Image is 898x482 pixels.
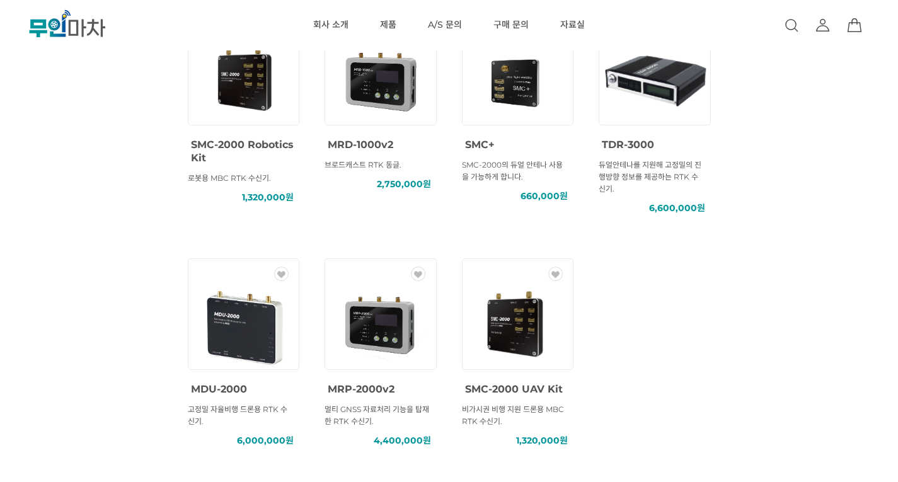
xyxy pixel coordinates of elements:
span: 4,400,000원 [374,435,431,447]
span: 6,000,000원 [237,435,294,447]
img: SMC-2000 Robotics Kit [187,23,300,137]
span: 비가시권 비행 지원 드론용 MBC RTK 수신기. [462,405,564,426]
img: SMC+ [461,23,574,137]
span: 브로드캐스트 RTK 동글. [325,160,401,169]
span: 6,600,000원 [649,202,705,214]
span: 고정밀 자율비행 드론용 RTK 수신기. [188,405,287,426]
span: 로봇용 MBC RTK 수신기. [188,173,271,183]
span: 660,000원 [521,190,568,202]
span: 1,320,000원 [516,435,568,447]
span: SMC+ [465,139,495,151]
span: 멀티 GNSS 자료처리 기능을 탑재한 RTK 수신기. [325,405,429,426]
span: TDR-3000 [602,139,654,151]
span: 2,750,000원 [377,178,431,190]
img: MDU-2000 [187,268,300,382]
span: MRD-1000v2 [328,139,393,151]
span: SMC-2000 Robotics Kit [191,139,294,164]
span: 1,320,000원 [242,192,294,204]
img: SMC-2000 UAV Kit [461,268,574,382]
img: TDR-3000 [598,23,711,137]
img: MRD-1000v2 [324,23,437,137]
span: 듀얼안테나를 지원해 고정밀의 진행방향 정보를 제공하는 RTK 수신기. [599,160,701,193]
a: SMC-2000 Robotics Kit [191,136,294,164]
img: MRP-2000v2 [324,268,437,382]
span: SMC-2000의 듀얼 안테나 사용을 가능하게 합니다. [462,160,563,181]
